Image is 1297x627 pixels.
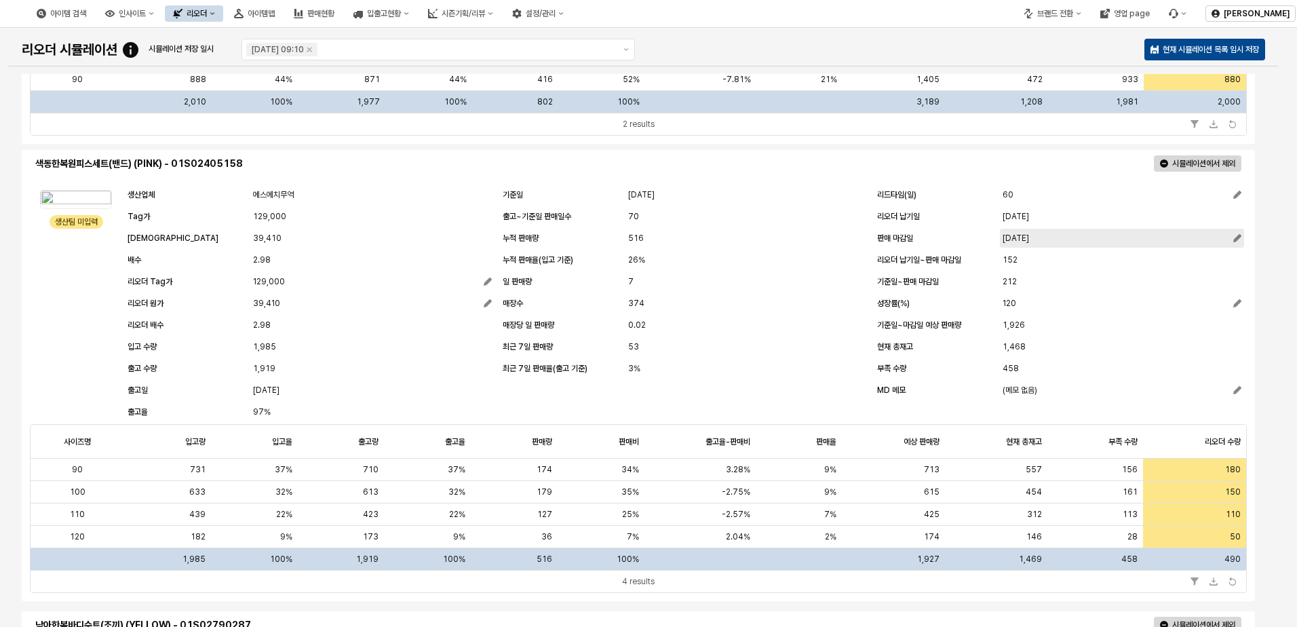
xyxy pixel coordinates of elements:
span: 1,405 [916,74,940,85]
span: 100 [70,487,85,497]
span: 현재 총재고 [1006,436,1042,447]
button: 설정/관리 [504,5,572,22]
p: 현재 시뮬레이션 목록 임시 저장 [1163,44,1259,55]
span: 615 [924,487,940,497]
span: 802 [537,97,553,107]
span: 리오더 Tag가 [128,277,172,286]
span: 633 [189,487,206,497]
span: Tag가 [128,212,150,221]
span: 리오더 원가 [128,299,163,308]
span: 110 [1226,509,1241,520]
span: 53 [628,340,639,354]
div: 리오더 [187,9,207,18]
span: 현재 총재고 [877,342,913,351]
span: 44% [275,74,292,85]
div: 4 results [622,575,655,588]
span: 156 [1122,464,1138,475]
button: Filter [1186,116,1203,132]
span: 182 [191,531,206,542]
span: 2.04% [726,531,750,542]
div: [DATE] 09:10 [252,43,304,56]
span: 44% [449,74,467,85]
span: 일 판매량 [503,277,532,286]
span: 557 [1026,464,1042,475]
span: 97% [253,405,271,419]
span: 7% [627,531,639,542]
span: -2.75% [722,487,750,497]
span: 3% [628,362,640,375]
span: 39,410 [253,231,282,245]
button: (메모 없음) [1003,382,1241,398]
button: 인사이트 [97,5,162,22]
span: 판매량 [532,436,552,447]
span: 출고일 [128,385,148,395]
span: 516 [537,554,552,564]
span: 1,469 [1019,554,1042,564]
span: 32% [448,487,465,497]
span: [DATE] [628,188,655,202]
button: 영업 page [1092,5,1158,22]
span: 39,410 [253,297,280,310]
span: 리오더 수량 [1205,436,1241,447]
span: 888 [190,74,206,85]
div: 생산팀 미입력 [55,215,98,229]
span: 100% [443,554,465,564]
span: -7.81% [722,74,751,85]
span: 2,010 [184,97,206,107]
span: 기준일~마감일 예상 판매량 [877,320,961,330]
span: 423 [363,509,379,520]
span: 판매 마감일 [877,233,913,243]
div: 2 results [623,117,655,131]
button: 시즌기획/리뷰 [420,5,501,22]
button: 60 [1003,187,1241,203]
span: 최근 7일 판매량 [503,342,553,351]
span: 9% [453,531,465,542]
span: 2% [825,531,836,542]
span: 3.28% [726,464,750,475]
span: 1,977 [357,97,380,107]
span: (메모 없음) [1003,383,1037,397]
div: 시즌기획/리뷰 [442,9,485,18]
div: 아이템맵 [248,9,275,18]
span: [DATE] [1003,210,1029,223]
span: 매장당 일 판매량 [503,320,554,330]
span: 150 [1225,487,1241,497]
span: 933 [1122,74,1138,85]
button: 브랜드 전환 [1015,5,1089,22]
span: 성장률(%) [877,299,910,308]
span: 2.98 [253,253,271,267]
span: 1,927 [917,554,940,564]
span: 472 [1027,74,1043,85]
button: Download [1205,573,1222,590]
span: 880 [1224,74,1241,85]
span: 배수 [128,255,141,265]
p: 색동한복원피스세트(밴드) (PINK) - 01S02405158 [35,157,633,171]
span: 입고 수량 [128,342,157,351]
p: 리오더 시뮬레이션 [22,39,117,60]
span: 439 [189,509,206,520]
span: 613 [363,487,379,497]
span: 출고율 [445,436,465,447]
button: 입출고현황 [345,5,417,22]
button: [DATE] [1003,230,1241,246]
div: 아이템 검색 [50,9,86,18]
span: 1,919 [356,554,379,564]
span: 출고량 [358,436,379,447]
span: 174 [537,464,552,475]
span: 2.98 [253,318,271,332]
span: 0.02 [628,318,646,332]
span: 37% [275,464,292,475]
span: 129,000 [253,210,286,223]
span: 1,981 [1116,97,1138,107]
span: 판매율 [816,436,836,447]
span: [DEMOGRAPHIC_DATA] [128,233,218,243]
span: 212 [1003,275,1017,288]
span: 리오더 납기일 [877,212,920,221]
span: 36 [541,531,552,542]
span: 120 [1003,297,1016,310]
span: 1,985 [182,554,206,564]
div: Table toolbar [31,113,1246,135]
button: [PERSON_NAME] [1205,5,1296,22]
